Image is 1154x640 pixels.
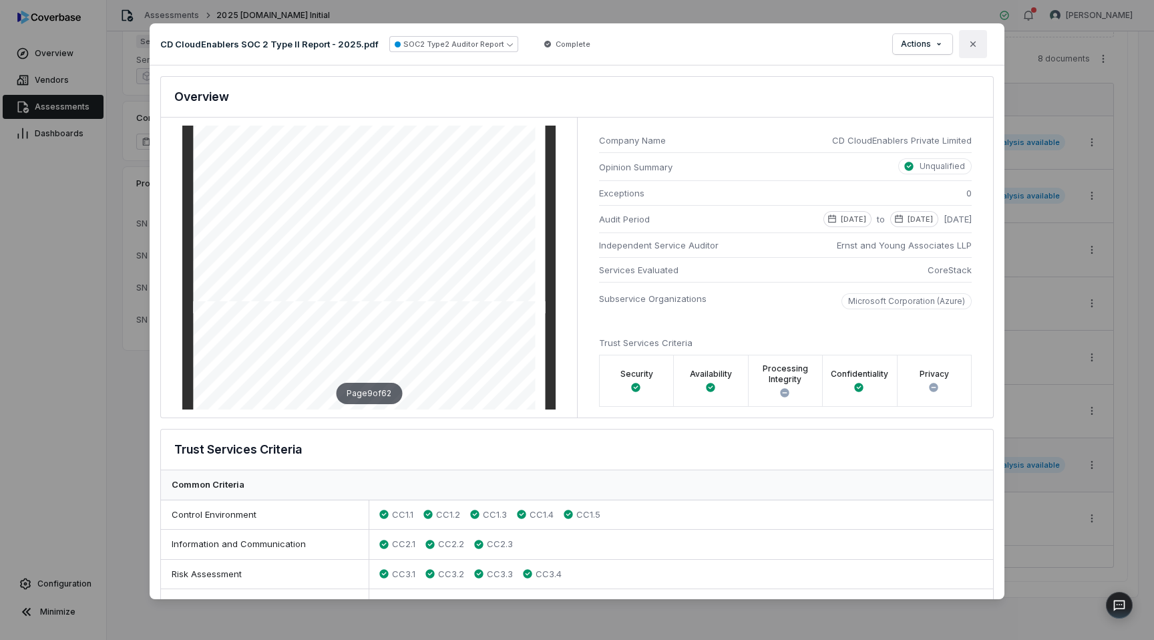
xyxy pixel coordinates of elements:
span: 0 [966,186,972,200]
span: CC1.5 [576,508,600,522]
span: Trust Services Criteria [599,337,693,348]
span: Company Name [599,134,821,147]
span: Subservice Organizations [599,292,707,305]
label: Privacy [920,369,949,379]
span: CC2.2 [438,538,464,551]
p: CD CloudEnablers SOC 2 Type II Report - 2025.pdf [160,38,379,50]
span: CC3.4 [536,568,562,581]
span: CC1.3 [483,508,507,522]
label: Security [620,369,653,379]
span: CD CloudEnablers Private Limited [832,134,972,147]
span: CC1.2 [436,508,460,522]
span: Ernst and Young Associates LLP [837,238,972,252]
span: CC3.1 [392,568,415,581]
span: Services Evaluated [599,263,679,277]
label: Availability [690,369,732,379]
label: Confidentiality [831,369,888,379]
span: CC2.1 [392,538,415,551]
div: Monitoring Activities [161,589,369,619]
span: CC3.2 [438,568,464,581]
h3: Overview [174,88,229,106]
span: Independent Service Auditor [599,238,719,252]
p: Microsoft Corporation (Azure) [848,296,965,307]
p: Unqualified [920,161,965,172]
span: CoreStack [928,263,972,277]
label: Processing Integrity [757,363,814,385]
div: Risk Assessment [161,560,369,589]
span: Exceptions [599,186,644,200]
button: SOC2 Type2 Auditor Report [389,36,518,52]
span: Complete [556,39,590,49]
span: CC4.1 [392,597,415,611]
div: Information and Communication [161,530,369,559]
div: Page 9 of 62 [336,383,402,404]
span: CC1.4 [530,508,554,522]
span: CC4.2 [438,597,464,611]
span: [DATE] [944,212,972,227]
span: Opinion Summary [599,160,685,174]
span: Audit Period [599,212,650,226]
button: Actions [893,34,952,54]
span: CC1.1 [392,508,413,522]
p: [DATE] [908,214,933,224]
p: [DATE] [841,214,866,224]
div: Control Environment [161,500,369,530]
span: to [877,212,885,227]
span: CC3.3 [487,568,513,581]
h3: Trust Services Criteria [174,440,302,459]
span: CC2.3 [487,538,513,551]
span: Actions [901,39,931,49]
div: Common Criteria [161,470,993,500]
